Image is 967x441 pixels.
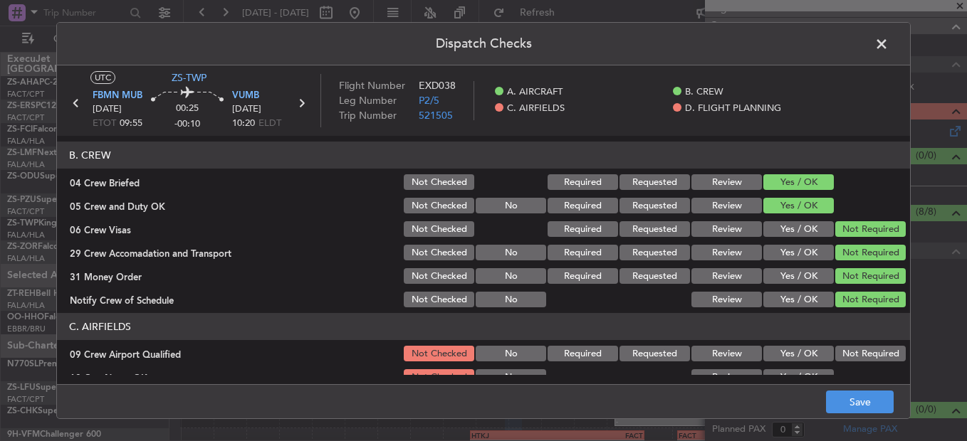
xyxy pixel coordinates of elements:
button: Review [691,221,762,237]
button: Review [691,346,762,361]
button: Yes / OK [763,174,834,190]
button: Not Required [835,245,906,260]
button: Yes / OK [763,198,834,213]
button: Not Required [835,292,906,307]
button: Yes / OK [763,292,834,307]
button: Review [691,198,762,213]
span: D. FLIGHT PLANNING [685,102,781,116]
button: Save [826,390,894,413]
button: Yes / OK [763,346,834,361]
button: Not Required [835,268,906,284]
button: Yes / OK [763,268,834,284]
header: Dispatch Checks [57,23,910,65]
button: Yes / OK [763,245,834,260]
button: Review [691,292,762,307]
button: Review [691,268,762,284]
button: Review [691,245,762,260]
button: Yes / OK [763,221,834,237]
button: Yes / OK [763,369,834,385]
span: B. CREW [685,85,723,100]
button: Review [691,174,762,190]
button: Not Required [835,346,906,361]
button: Review [691,369,762,385]
button: Not Required [835,221,906,237]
